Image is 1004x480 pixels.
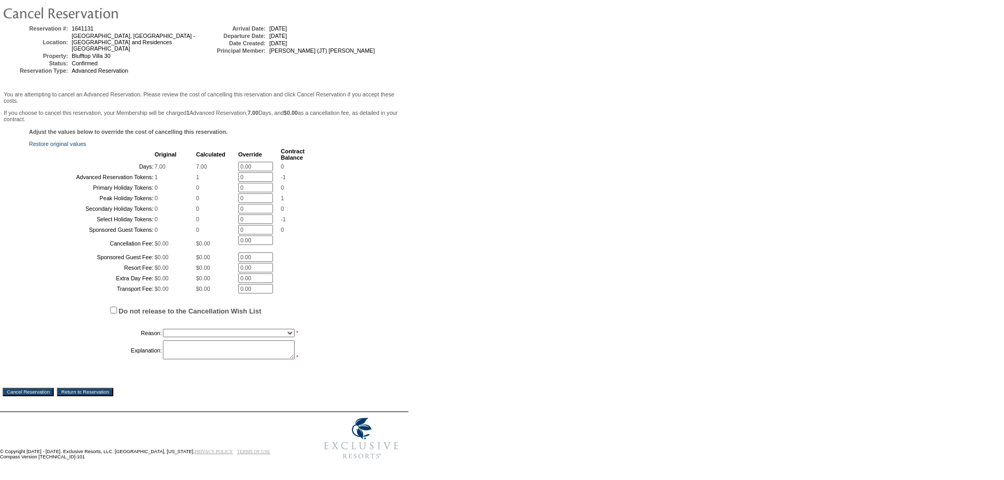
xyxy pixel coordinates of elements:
[196,227,199,233] span: 0
[194,449,233,454] a: PRIVACY POLICY
[196,240,210,247] span: $0.00
[281,174,286,180] span: -1
[72,53,111,59] span: Blufftop Villa 30
[196,265,210,271] span: $0.00
[269,25,287,32] span: [DATE]
[30,193,153,203] td: Peak Holiday Tokens:
[248,110,259,116] b: 7.00
[196,163,207,170] span: 7.00
[281,227,284,233] span: 0
[5,60,68,66] td: Status:
[238,151,262,158] b: Override
[30,225,153,234] td: Sponsored Guest Tokens:
[154,240,169,247] span: $0.00
[57,388,113,396] input: Return to Reservation
[269,33,287,39] span: [DATE]
[196,275,210,281] span: $0.00
[154,174,158,180] span: 1
[284,110,298,116] b: $0.00
[154,275,169,281] span: $0.00
[29,141,86,147] a: Restore original values
[196,174,199,180] span: 1
[154,184,158,191] span: 0
[196,254,210,260] span: $0.00
[30,340,162,360] td: Explanation:
[5,67,68,74] td: Reservation Type:
[154,195,158,201] span: 0
[281,163,284,170] span: 0
[196,216,199,222] span: 0
[4,110,405,122] p: If you choose to cancel this reservation, your Membership will be charged Advanced Reservation, D...
[3,388,54,396] input: Cancel Reservation
[3,2,213,23] img: pgTtlCancelRes.gif
[119,307,261,315] label: Do not release to the Cancellation Wish List
[237,449,270,454] a: TERMS OF USE
[72,25,94,32] span: 1641131
[72,33,195,52] span: [GEOGRAPHIC_DATA], [GEOGRAPHIC_DATA] - [GEOGRAPHIC_DATA] and Residences [GEOGRAPHIC_DATA]
[5,33,68,52] td: Location:
[154,286,169,292] span: $0.00
[29,129,228,135] b: Adjust the values below to override the cost of cancelling this reservation.
[30,183,153,192] td: Primary Holiday Tokens:
[5,53,68,59] td: Property:
[281,184,284,191] span: 0
[30,162,153,171] td: Days:
[30,172,153,182] td: Advanced Reservation Tokens:
[196,195,199,201] span: 0
[187,110,190,116] b: 1
[154,254,169,260] span: $0.00
[30,204,153,213] td: Secondary Holiday Tokens:
[281,205,284,212] span: 0
[269,40,287,46] span: [DATE]
[196,205,199,212] span: 0
[281,148,305,161] b: Contract Balance
[30,252,153,262] td: Sponsored Guest Fee:
[196,151,226,158] b: Calculated
[154,205,158,212] span: 0
[202,40,266,46] td: Date Created:
[5,25,68,32] td: Reservation #:
[314,412,408,465] img: Exclusive Resorts
[154,163,165,170] span: 7.00
[30,273,153,283] td: Extra Day Fee:
[202,47,266,54] td: Principal Member:
[202,25,266,32] td: Arrival Date:
[30,263,153,272] td: Resort Fee:
[269,47,375,54] span: [PERSON_NAME] (JT) [PERSON_NAME]
[4,91,405,104] p: You are attempting to cancel an Advanced Reservation. Please review the cost of cancelling this r...
[154,151,177,158] b: Original
[154,265,169,271] span: $0.00
[196,286,210,292] span: $0.00
[154,216,158,222] span: 0
[281,216,286,222] span: -1
[30,236,153,251] td: Cancellation Fee:
[281,195,284,201] span: 1
[72,60,98,66] span: Confirmed
[72,67,128,74] span: Advanced Reservation
[154,227,158,233] span: 0
[196,184,199,191] span: 0
[30,214,153,224] td: Select Holiday Tokens:
[30,327,162,339] td: Reason:
[30,284,153,293] td: Transport Fee:
[202,33,266,39] td: Departure Date:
